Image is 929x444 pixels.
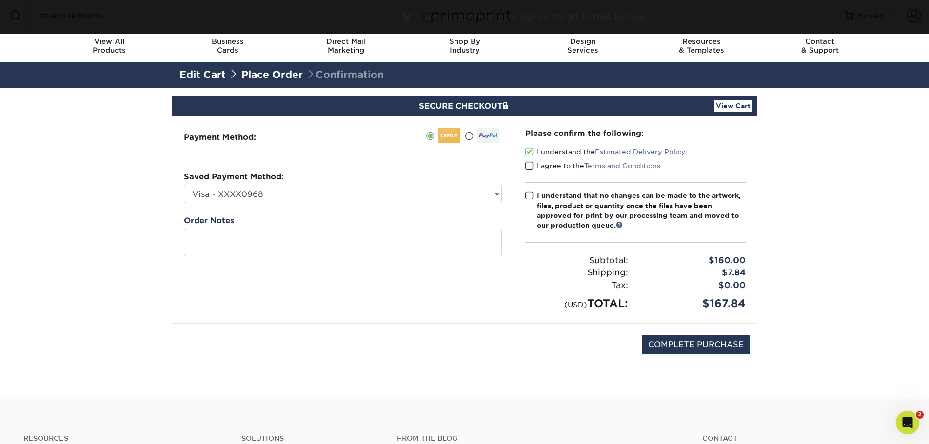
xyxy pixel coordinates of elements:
[537,191,746,231] div: I understand that no changes can be made to the artwork, files, product or quantity once the file...
[405,31,524,62] a: Shop ByIndustry
[635,267,753,279] div: $7.84
[896,411,919,434] iframe: Intercom live chat
[23,434,227,443] h4: Resources
[418,11,649,23] span: Please confirm you agree to all terms below.
[518,267,635,279] div: Shipping:
[397,434,676,443] h4: From the Blog
[761,31,879,62] a: Contact& Support
[635,254,753,267] div: $160.00
[525,161,660,171] label: I agree to the
[642,37,761,46] span: Resources
[306,69,384,80] span: Confirmation
[184,171,284,183] label: Saved Payment Method:
[287,37,405,46] span: Direct Mail
[168,37,287,55] div: Cards
[635,295,753,311] div: $167.84
[241,69,303,80] a: Place Order
[518,254,635,267] div: Subtotal:
[714,100,752,112] a: View Cart
[168,37,287,46] span: Business
[524,37,642,46] span: Design
[525,147,686,156] label: I understand the
[702,434,906,443] a: Contact
[518,279,635,292] div: Tax:
[403,14,411,22] img: close
[518,295,635,311] div: TOTAL:
[524,31,642,62] a: DesignServices
[916,411,924,419] span: 2
[524,37,642,55] div: Services
[50,37,169,55] div: Products
[287,31,405,62] a: Direct MailMarketing
[564,300,587,309] small: (USD)
[179,69,226,80] a: Edit Cart
[405,37,524,55] div: Industry
[642,37,761,55] div: & Templates
[179,335,228,364] img: DigiCert Secured Site Seal
[642,335,750,354] input: COMPLETE PURCHASE
[405,37,524,46] span: Shop By
[595,148,686,155] a: Estimated Delivery Policy
[287,37,405,55] div: Marketing
[525,128,746,139] div: Please confirm the following:
[168,31,287,62] a: BusinessCards
[184,215,234,227] label: Order Notes
[419,101,511,111] span: SECURE CHECKOUT
[584,162,660,170] a: Terms and Conditions
[642,31,761,62] a: Resources& Templates
[50,31,169,62] a: View AllProducts
[184,133,280,142] h3: Payment Method:
[50,37,169,46] span: View All
[761,37,879,46] span: Contact
[635,279,753,292] div: $0.00
[761,37,879,55] div: & Support
[241,434,382,443] h4: Solutions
